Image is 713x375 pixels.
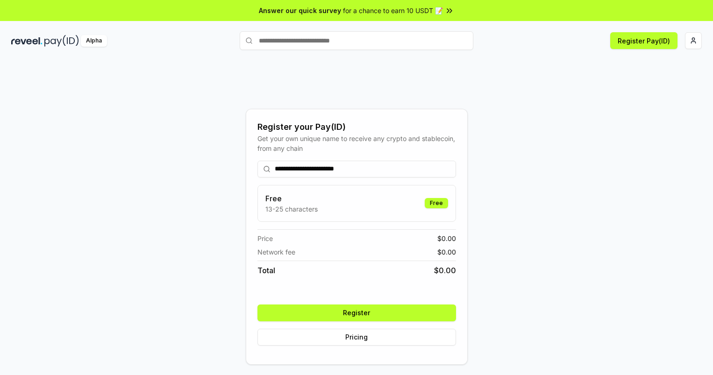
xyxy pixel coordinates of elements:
[434,265,456,276] span: $ 0.00
[257,304,456,321] button: Register
[257,247,295,257] span: Network fee
[265,204,318,214] p: 13-25 characters
[81,35,107,47] div: Alpha
[257,265,275,276] span: Total
[257,120,456,134] div: Register your Pay(ID)
[44,35,79,47] img: pay_id
[257,233,273,243] span: Price
[425,198,448,208] div: Free
[437,247,456,257] span: $ 0.00
[343,6,443,15] span: for a chance to earn 10 USDT 📝
[437,233,456,243] span: $ 0.00
[257,134,456,153] div: Get your own unique name to receive any crypto and stablecoin, from any chain
[610,32,677,49] button: Register Pay(ID)
[259,6,341,15] span: Answer our quick survey
[11,35,43,47] img: reveel_dark
[265,193,318,204] h3: Free
[257,329,456,346] button: Pricing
